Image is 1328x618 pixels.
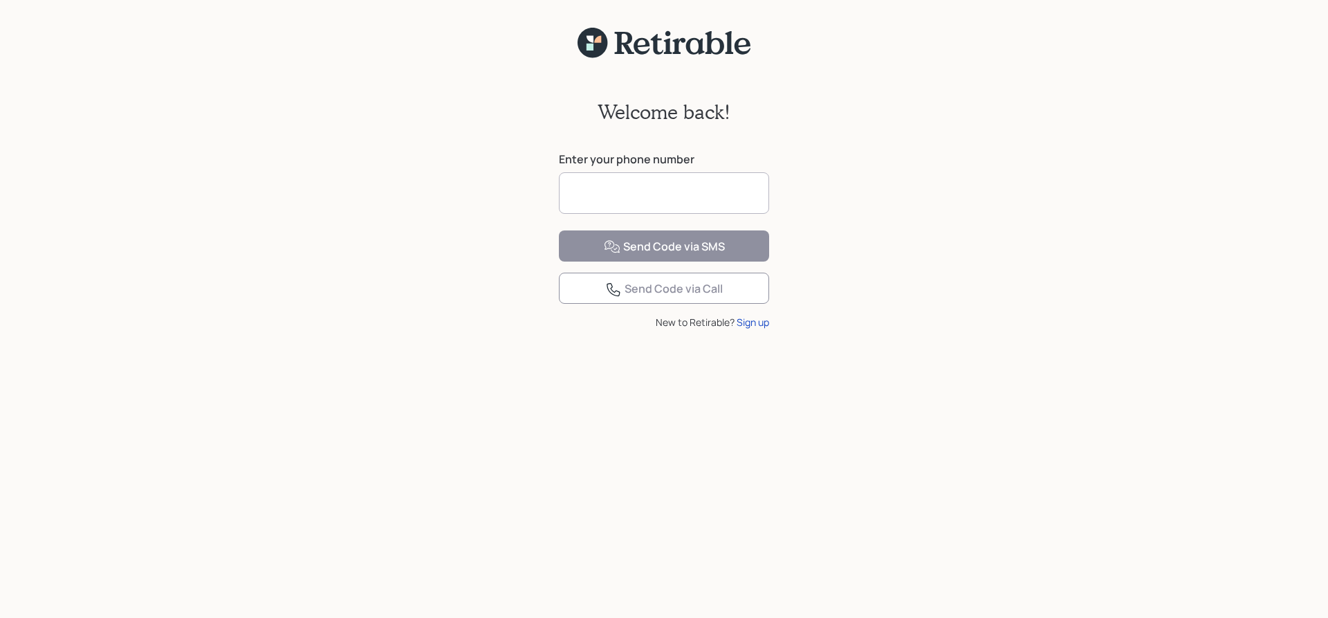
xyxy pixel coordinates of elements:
h2: Welcome back! [598,100,730,124]
div: Sign up [737,315,769,329]
button: Send Code via Call [559,273,769,304]
div: Send Code via SMS [604,239,725,255]
button: Send Code via SMS [559,230,769,262]
label: Enter your phone number [559,152,769,167]
div: New to Retirable? [559,315,769,329]
div: Send Code via Call [605,281,723,298]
